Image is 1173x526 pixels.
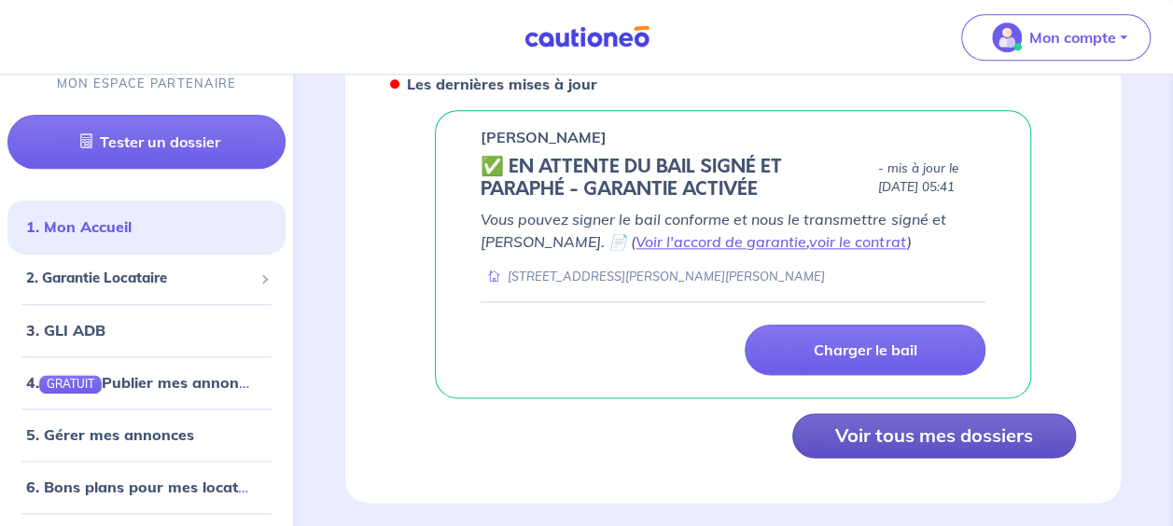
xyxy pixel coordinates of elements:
[481,268,825,285] div: [STREET_ADDRESS][PERSON_NAME][PERSON_NAME]
[878,159,985,197] p: - mis à jour le [DATE] 05:41
[26,373,262,392] a: 4.GRATUITPublier mes annonces
[1029,26,1116,48] p: Mon compte
[7,261,286,298] div: 2. Garantie Locataire
[481,156,871,201] h5: ✅️️️ EN ATTENTE DU BAIL SIGNÉ ET PARAPHÉ - GARANTIE ACTIVÉE
[517,25,657,48] img: Cautioneo
[481,210,945,251] em: Vous pouvez signer le bail conforme et nous le transmettre signé et [PERSON_NAME]. 📄 ( , )
[813,340,916,359] p: Charger le bail
[26,478,273,496] a: 6. Bons plans pour mes locataires
[792,413,1076,458] button: Voir tous mes dossiers
[992,22,1022,52] img: illu_account_valid_menu.svg
[7,311,286,349] div: 3. GLI ADB
[7,468,286,505] div: 6. Bons plans pour mes locataires
[961,14,1151,61] button: illu_account_valid_menu.svgMon compte
[407,75,597,93] strong: Les dernières mises à jour
[7,116,286,170] a: Tester un dossier
[26,321,105,339] a: 3. GLI ADB
[481,126,607,148] p: [PERSON_NAME]
[26,425,194,444] a: 5. Gérer mes annonces
[635,232,806,251] a: Voir l'accord de garantie
[26,269,253,290] span: 2. Garantie Locataire
[7,209,286,246] div: 1. Mon Accueil
[57,75,237,92] p: MON ESPACE PARTENAIRE
[809,232,906,251] a: voir le contrat
[7,364,286,401] div: 4.GRATUITPublier mes annonces
[26,218,132,237] a: 1. Mon Accueil
[7,416,286,453] div: 5. Gérer mes annonces
[745,325,985,375] a: Charger le bail
[481,156,985,201] div: state: CONTRACT-SIGNED, Context: FINISHED,IS-GL-CAUTION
